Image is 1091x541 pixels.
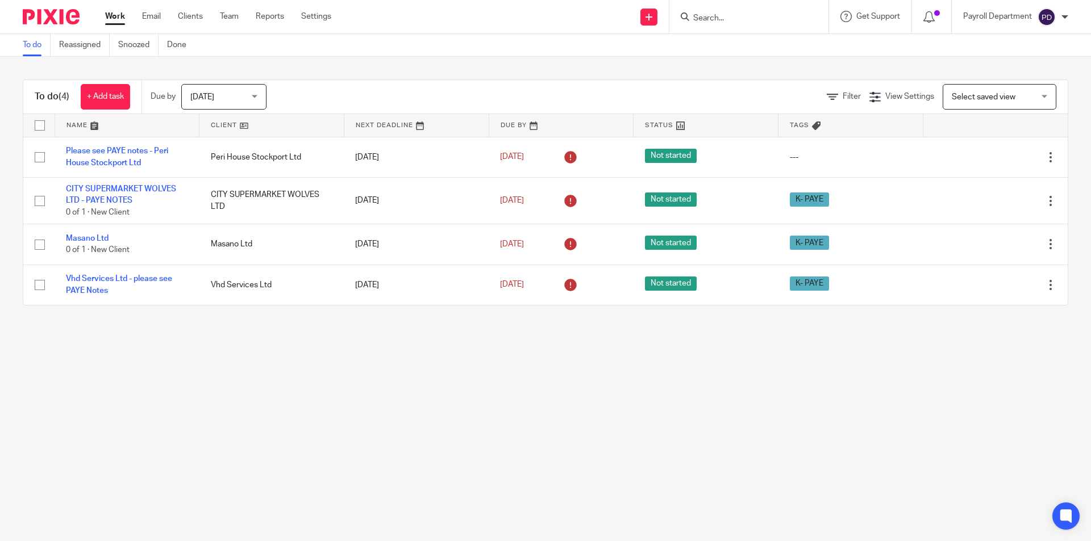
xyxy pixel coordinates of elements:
td: [DATE] [344,137,489,177]
span: Get Support [856,12,900,20]
span: View Settings [885,93,934,100]
span: Select saved view [952,93,1015,101]
span: Filter [843,93,861,100]
img: Pixie [23,9,80,24]
span: Not started [645,236,697,250]
a: + Add task [81,84,130,110]
td: [DATE] [344,177,489,224]
span: [DATE] [500,153,524,161]
a: Please see PAYE notes - Peri House Stockport Ltd [66,147,168,166]
a: CITY SUPERMARKET WOLVES LTD - PAYE NOTES [66,185,176,204]
span: [DATE] [190,93,214,101]
img: svg%3E [1038,8,1056,26]
a: Team [220,11,239,22]
td: [DATE] [344,265,489,305]
td: [DATE] [344,224,489,265]
a: Snoozed [118,34,159,56]
p: Due by [151,91,176,102]
a: Settings [301,11,331,22]
p: Payroll Department [963,11,1032,22]
a: Clients [178,11,203,22]
a: To do [23,34,51,56]
h1: To do [35,91,69,103]
span: K- PAYE [790,192,829,207]
input: Search [692,14,794,24]
span: Not started [645,276,697,291]
td: Vhd Services Ltd [199,265,344,305]
span: 0 of 1 · New Client [66,208,130,216]
span: 0 of 1 · New Client [66,246,130,254]
a: Reports [256,11,284,22]
span: Not started [645,192,697,207]
a: Email [142,11,161,22]
a: Work [105,11,125,22]
span: [DATE] [500,196,524,204]
a: Vhd Services Ltd - please see PAYE Notes [66,275,172,294]
span: [DATE] [500,240,524,248]
span: Tags [790,122,809,128]
a: Reassigned [59,34,110,56]
span: K- PAYE [790,276,829,291]
td: Peri House Stockport Ltd [199,137,344,177]
td: Masano Ltd [199,224,344,265]
span: (4) [59,92,69,101]
td: CITY SUPERMARKET WOLVES LTD [199,177,344,224]
div: --- [790,152,912,163]
a: Masano Ltd [66,234,109,242]
a: Done [167,34,195,56]
span: Not started [645,149,697,163]
span: K- PAYE [790,236,829,250]
span: [DATE] [500,281,524,289]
